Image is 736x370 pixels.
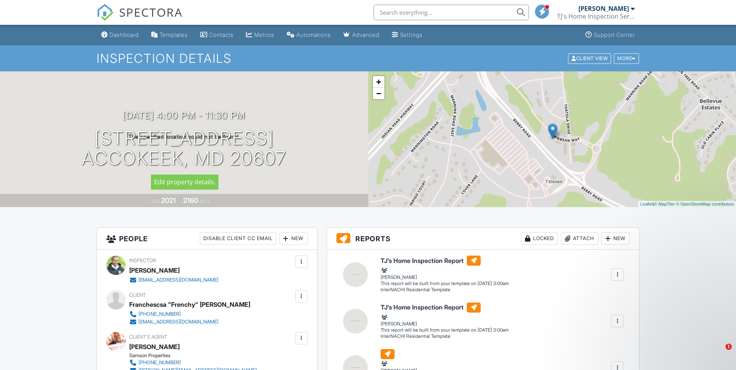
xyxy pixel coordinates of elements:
[148,28,191,42] a: Templates
[151,198,160,204] span: Built
[129,310,244,318] a: [PHONE_NUMBER]
[139,311,181,317] div: [PHONE_NUMBER]
[578,5,629,12] div: [PERSON_NAME]
[159,31,188,38] div: Templates
[521,232,558,245] div: Locked
[183,196,198,204] div: 2160
[200,232,276,245] div: Disable Client CC Email
[243,28,277,42] a: Metrics
[381,280,509,287] div: This report will be built from your template on [DATE] 3:00am
[129,359,257,367] a: [PHONE_NUMBER]
[97,228,317,250] h3: People
[296,31,331,38] div: Automations
[561,232,598,245] div: Attach
[123,110,245,121] h3: [DATE] 4:00 pm - 11:30 pm
[381,327,509,333] div: This report will be built from your template on [DATE] 3:00am
[254,31,274,38] div: Metrics
[97,10,183,27] a: SPECTORA
[284,28,334,42] a: Automations (Basic)
[352,31,379,38] div: Advanced
[381,303,509,313] h6: TJ’s Home Inspection Report
[400,31,423,38] div: Settings
[710,344,728,362] iframe: Intercom live chat
[640,202,653,206] a: Leaflet
[614,53,639,64] div: More
[209,31,234,38] div: Contacts
[119,4,183,20] span: SPECTORA
[373,76,384,88] a: Zoom in
[676,202,734,206] a: © OpenStreetMap contributors
[129,353,263,359] div: Samson Properties
[98,28,142,42] a: Dashboard
[594,31,635,38] div: Support Center
[340,28,383,42] a: Advanced
[726,344,732,350] span: 1
[381,256,509,266] h6: TJ’s Home Inspection Report
[381,313,509,327] div: [PERSON_NAME]
[654,202,675,206] a: © MapTiler
[389,28,426,42] a: Settings
[279,232,308,245] div: New
[139,360,181,366] div: [PHONE_NUMBER]
[557,12,635,20] div: TJ's Home Inspection Service
[129,299,250,310] div: Franchescsa "Frenchy" [PERSON_NAME]
[568,53,611,64] div: Client View
[97,52,640,65] h1: Inspection Details
[129,341,180,353] a: [PERSON_NAME]
[601,232,630,245] div: New
[129,292,146,298] span: Client
[381,266,509,280] div: [PERSON_NAME]
[129,276,218,284] a: [EMAIL_ADDRESS][DOMAIN_NAME]
[129,265,180,276] div: [PERSON_NAME]
[129,258,156,263] span: Inspector
[374,5,529,20] input: Search everything...
[567,55,613,61] a: Client View
[381,333,509,340] div: InterNACHI Residential Template
[327,228,639,250] h3: Reports
[199,198,210,204] span: sq. ft.
[109,31,139,38] div: Dashboard
[638,201,736,207] div: |
[81,128,286,169] h1: [STREET_ADDRESS] Accokeek, MD 20607
[129,318,244,326] a: [EMAIL_ADDRESS][DOMAIN_NAME]
[381,287,509,293] div: InterNACHI Residential Template
[197,28,237,42] a: Contacts
[161,196,176,204] div: 2021
[582,28,638,42] a: Support Center
[129,334,167,340] span: Client's Agent
[139,319,218,325] div: [EMAIL_ADDRESS][DOMAIN_NAME]
[97,4,114,21] img: The Best Home Inspection Software - Spectora
[373,88,384,99] a: Zoom out
[139,277,218,283] div: [EMAIL_ADDRESS][DOMAIN_NAME]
